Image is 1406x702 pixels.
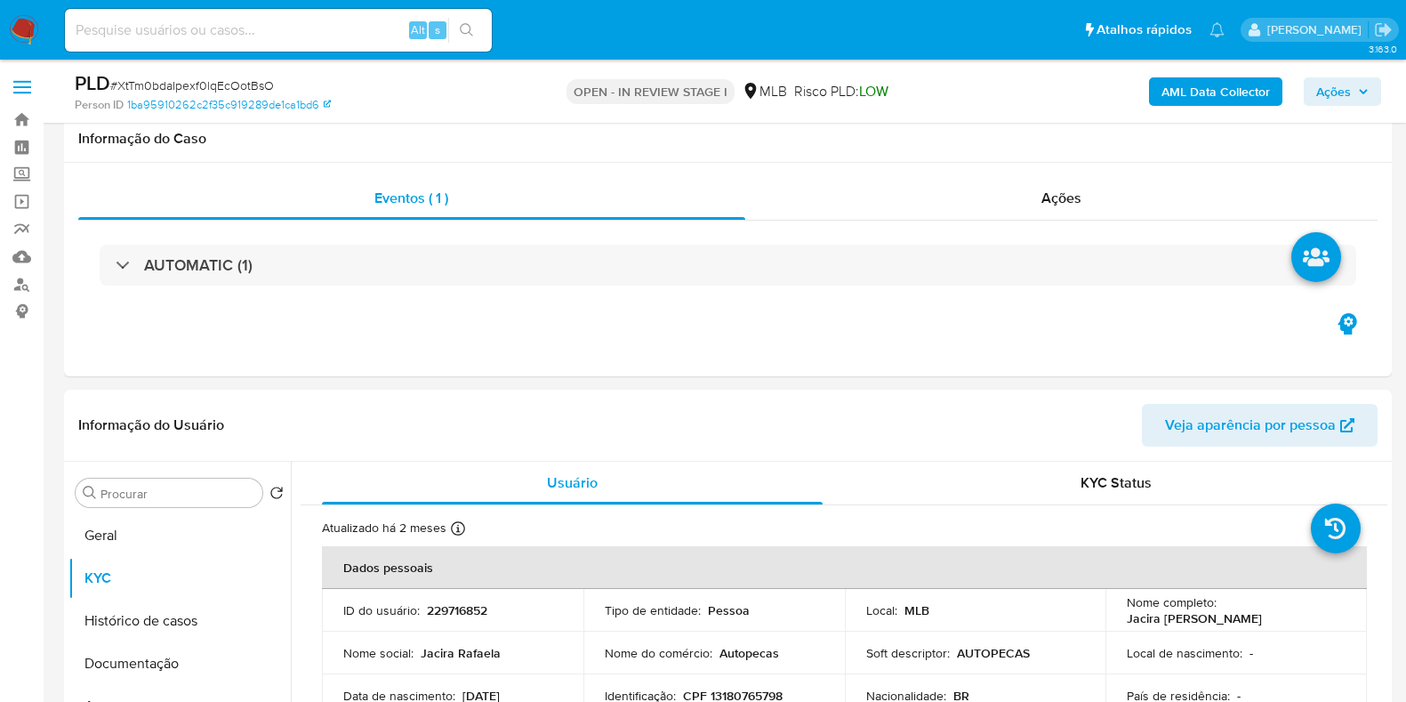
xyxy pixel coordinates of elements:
[1041,188,1081,208] span: Ações
[1209,22,1225,37] a: Notificações
[566,79,735,104] p: OPEN - IN REVIEW STAGE I
[65,19,492,42] input: Pesquise usuários ou casos...
[448,18,485,43] button: search-icon
[1304,77,1381,106] button: Ações
[1149,77,1282,106] button: AML Data Collector
[866,602,897,618] p: Local :
[794,82,888,101] span: Risco PLD:
[708,602,750,618] p: Pessoa
[269,486,284,505] button: Retornar ao pedido padrão
[343,645,414,661] p: Nome social :
[1161,77,1270,106] b: AML Data Collector
[78,130,1378,148] h1: Informação do Caso
[144,255,253,275] h3: AUTOMATIC (1)
[100,245,1356,286] div: AUTOMATIC (1)
[110,77,274,94] span: # XtTm0bdaIpexf0lqEcOotBsO
[68,514,291,557] button: Geral
[1142,404,1378,447] button: Veja aparência por pessoa
[547,472,598,493] span: Usuário
[1267,21,1368,38] p: viviane.jdasilva@mercadopago.com.br
[435,21,440,38] span: s
[904,602,929,618] p: MLB
[1127,645,1242,661] p: Local de nascimento :
[1374,20,1393,39] a: Sair
[719,645,779,661] p: Autopecas
[1081,472,1152,493] span: KYC Status
[322,546,1367,589] th: Dados pessoais
[68,642,291,685] button: Documentação
[1127,610,1262,626] p: Jacira [PERSON_NAME]
[83,486,97,500] button: Procurar
[1097,20,1192,39] span: Atalhos rápidos
[1127,594,1217,610] p: Nome completo :
[742,82,787,101] div: MLB
[427,602,487,618] p: 229716852
[127,97,331,113] a: 1ba95910262c2f35c919289de1ca1bd6
[957,645,1030,661] p: AUTOPECAS
[605,645,712,661] p: Nome do comércio :
[75,97,124,113] b: Person ID
[322,520,446,537] p: Atualizado há 2 meses
[866,645,950,661] p: Soft descriptor :
[78,416,224,434] h1: Informação do Usuário
[68,557,291,600] button: KYC
[605,602,701,618] p: Tipo de entidade :
[421,645,501,661] p: Jacira Rafaela
[1249,645,1253,661] p: -
[374,188,448,208] span: Eventos ( 1 )
[68,600,291,642] button: Histórico de casos
[100,486,255,502] input: Procurar
[859,81,888,101] span: LOW
[411,21,425,38] span: Alt
[1165,404,1336,447] span: Veja aparência por pessoa
[1316,77,1351,106] span: Ações
[75,69,110,97] b: PLD
[343,602,420,618] p: ID do usuário :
